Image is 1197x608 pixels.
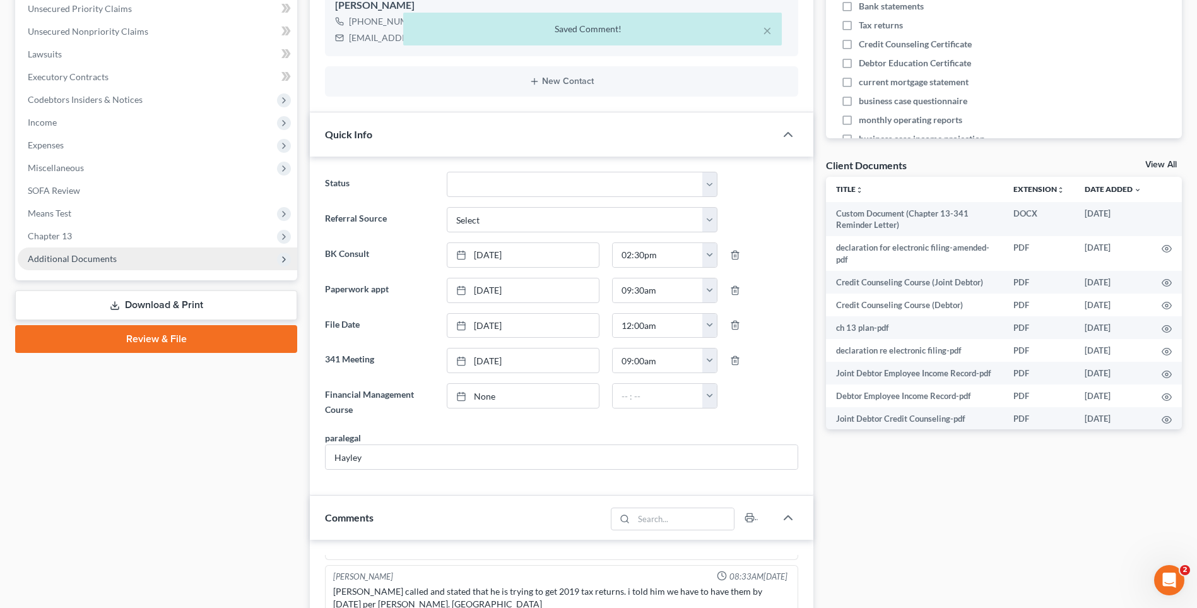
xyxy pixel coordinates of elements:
[447,243,599,267] a: [DATE]
[28,230,72,241] span: Chapter 13
[447,349,599,373] a: [DATE]
[1154,565,1184,595] iframe: Intercom live chat
[28,162,84,173] span: Miscellaneous
[28,140,64,150] span: Expenses
[1057,186,1064,194] i: unfold_more
[1075,316,1152,339] td: [DATE]
[1003,362,1075,384] td: PDF
[1085,184,1141,194] a: Date Added expand_more
[447,384,599,408] a: None
[319,242,440,268] label: BK Consult
[1075,294,1152,316] td: [DATE]
[859,57,971,69] span: Debtor Education Certificate
[1003,294,1075,316] td: PDF
[319,348,440,373] label: 341 Meeting
[1003,202,1075,237] td: DOCX
[826,316,1003,339] td: ch 13 plan-pdf
[613,314,703,338] input: -- : --
[826,202,1003,237] td: Custom Document (Chapter 13-341 Reminder Letter)
[28,94,143,105] span: Codebtors Insiders & Notices
[836,184,863,194] a: Titleunfold_more
[319,313,440,338] label: File Date
[319,383,440,421] label: Financial Management Course
[325,511,374,523] span: Comments
[1075,384,1152,407] td: [DATE]
[28,253,117,264] span: Additional Documents
[319,172,440,197] label: Status
[1145,160,1177,169] a: View All
[859,76,969,88] span: current mortgage statement
[859,133,985,145] span: business case income projection
[333,571,393,583] div: [PERSON_NAME]
[763,23,772,38] button: ×
[1003,316,1075,339] td: PDF
[447,278,599,302] a: [DATE]
[1003,236,1075,271] td: PDF
[1003,384,1075,407] td: PDF
[28,3,132,14] span: Unsecured Priority Claims
[826,384,1003,407] td: Debtor Employee Income Record-pdf
[1075,271,1152,294] td: [DATE]
[319,207,440,232] label: Referral Source
[1075,407,1152,430] td: [DATE]
[18,179,297,202] a: SOFA Review
[325,431,361,444] div: paralegal
[826,339,1003,362] td: declaration re electronic filing-pdf
[325,128,372,140] span: Quick Info
[826,407,1003,430] td: Joint Debtor Credit Counseling-pdf
[28,71,109,82] span: Executory Contracts
[1180,565,1190,575] span: 2
[729,571,787,583] span: 08:33AM[DATE]
[613,384,703,408] input: -- : --
[613,349,703,373] input: -- : --
[1075,236,1152,271] td: [DATE]
[1134,186,1141,194] i: expand_more
[18,66,297,88] a: Executory Contracts
[326,445,798,469] input: --
[15,325,297,353] a: Review & File
[28,117,57,128] span: Income
[18,43,297,66] a: Lawsuits
[826,294,1003,316] td: Credit Counseling Course (Debtor)
[859,114,962,126] span: monthly operating reports
[15,290,297,320] a: Download & Print
[1003,339,1075,362] td: PDF
[856,186,863,194] i: unfold_more
[859,95,967,107] span: business case questionnaire
[413,23,772,35] div: Saved Comment!
[826,158,907,172] div: Client Documents
[634,508,734,530] input: Search...
[1075,202,1152,237] td: [DATE]
[1075,362,1152,384] td: [DATE]
[447,314,599,338] a: [DATE]
[28,185,80,196] span: SOFA Review
[613,278,703,302] input: -- : --
[826,362,1003,384] td: Joint Debtor Employee Income Record-pdf
[1075,339,1152,362] td: [DATE]
[28,49,62,59] span: Lawsuits
[1003,407,1075,430] td: PDF
[319,278,440,303] label: Paperwork appt
[613,243,703,267] input: -- : --
[826,236,1003,271] td: declaration for electronic filing-amended-pdf
[1013,184,1064,194] a: Extensionunfold_more
[826,271,1003,294] td: Credit Counseling Course (Joint Debtor)
[28,208,71,218] span: Means Test
[1003,271,1075,294] td: PDF
[335,76,788,86] button: New Contact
